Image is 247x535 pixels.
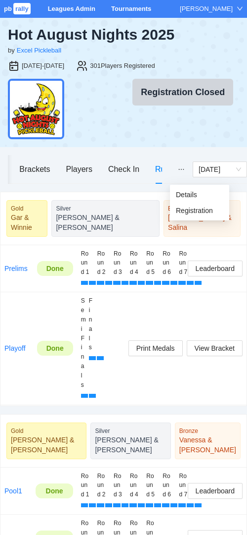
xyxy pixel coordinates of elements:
div: [PERSON_NAME] & [PERSON_NAME] [11,435,82,455]
div: 301 Players Registered [90,61,155,71]
div: [PERSON_NAME] [180,4,233,14]
a: pbrally [4,5,32,12]
ul: expanded dropdown [170,185,229,220]
span: pb [4,5,12,12]
div: Run [155,163,169,175]
button: Leaderboard [188,261,243,276]
div: Round 2 [97,472,106,500]
span: Print Medals [136,343,175,354]
div: Round 5 [146,472,155,500]
div: Round 4 [130,472,138,500]
div: [PERSON_NAME] & Salina [168,213,236,232]
span: View Bracket [195,343,235,354]
div: Silver [95,427,166,435]
span: Leaderboard [196,485,235,496]
div: Check In [108,163,139,175]
div: Done [44,263,66,274]
div: Round 2 [97,249,106,277]
div: Round 4 [130,249,138,277]
span: Sunday [199,162,241,177]
div: Bronze [179,427,236,435]
span: Details [176,189,223,200]
a: Playoff [4,344,26,352]
div: [PERSON_NAME] & [PERSON_NAME] [95,435,166,455]
div: Round 7 [179,249,187,277]
a: Excel Pickleball [17,47,61,54]
div: Round 7 [179,472,187,500]
a: Leagues Admin [48,5,95,12]
div: Vanessa & [PERSON_NAME] [179,435,236,455]
button: ellipsis [170,155,193,183]
div: Players [66,163,92,175]
div: Done [43,485,65,496]
button: Leaderboard [188,483,243,499]
button: Registration Closed [132,79,233,106]
div: Silver [56,205,155,213]
div: [DATE]-[DATE] [22,61,64,71]
button: Print Medals [128,340,183,356]
div: Gold [11,205,43,213]
div: [PERSON_NAME] & [PERSON_NAME] [56,213,155,232]
div: Done [44,343,66,354]
div: Round 3 [114,249,122,277]
span: Registration [176,205,223,216]
div: Gar & Winnie [11,213,43,232]
div: by [8,46,15,55]
span: Leaderboard [196,263,235,274]
a: Tournaments [111,5,151,12]
span: down [237,5,243,12]
span: ellipsis [178,166,185,173]
div: Round 3 [114,472,122,500]
img: hot-aug.png [8,79,64,139]
button: View Bracket [187,340,243,356]
div: Round 6 [163,249,171,277]
div: Round 5 [146,249,155,277]
div: Round 1 [81,249,89,277]
a: Pool1 [4,487,22,495]
div: Hot August Nights 2025 [8,26,239,44]
div: Bronze [168,205,236,213]
div: Round 1 [81,472,89,500]
a: Prelims [4,265,28,272]
div: Gold [11,427,82,435]
div: Round 6 [163,472,171,500]
div: Brackets [19,163,50,175]
span: rally [13,3,31,14]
